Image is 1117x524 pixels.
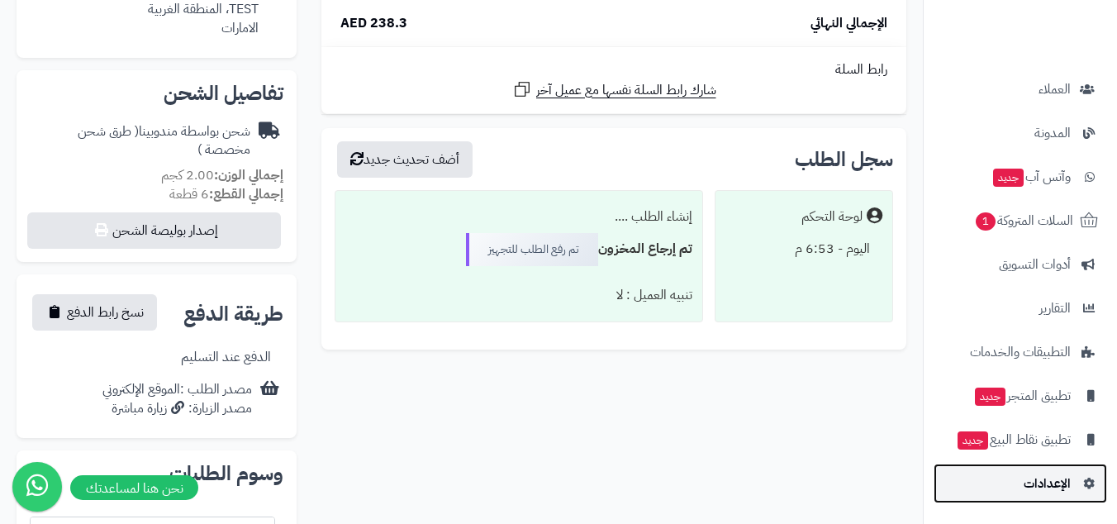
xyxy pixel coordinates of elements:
[161,165,283,185] small: 2.00 كجم
[30,122,250,160] div: شحن بواسطة مندوبينا
[345,279,692,312] div: تنبيه العميل : لا
[999,253,1071,276] span: أدوات التسويق
[991,165,1071,188] span: وآتس آب
[27,212,281,249] button: إصدار بوليصة الشحن
[934,245,1107,284] a: أدوات التسويق
[214,165,283,185] strong: إجمالي الوزن:
[183,304,283,324] h2: طريقة الدفع
[209,184,283,204] strong: إجمالي القطع:
[934,332,1107,372] a: التطبيقات والخدمات
[169,184,283,204] small: 6 قطعة
[956,428,1071,451] span: تطبيق نقاط البيع
[102,380,252,418] div: مصدر الطلب :الموقع الإلكتروني
[340,14,407,33] span: 238.3 AED
[536,81,716,100] span: شارك رابط السلة نفسها مع عميل آخر
[30,83,283,103] h2: تفاصيل الشحن
[67,302,144,322] span: نسخ رابط الدفع
[976,212,996,231] span: 1
[32,294,157,331] button: نسخ رابط الدفع
[181,348,271,367] div: الدفع عند التسليم
[934,464,1107,503] a: الإعدادات
[934,288,1107,328] a: التقارير
[973,384,1071,407] span: تطبيق المتجر
[1005,12,1101,47] img: logo-2.png
[934,157,1107,197] a: وآتس آبجديد
[345,201,692,233] div: إنشاء الطلب ....
[934,376,1107,416] a: تطبيق المتجرجديد
[78,121,250,160] span: ( طرق شحن مخصصة )
[466,233,598,266] div: تم رفع الطلب للتجهيز
[1039,78,1071,101] span: العملاء
[337,141,473,178] button: أضف تحديث جديد
[801,207,863,226] div: لوحة التحكم
[993,169,1024,187] span: جديد
[598,239,692,259] b: تم إرجاع المخزون
[795,150,893,169] h3: سجل الطلب
[30,464,283,484] h2: وسوم الطلبات
[725,233,882,265] div: اليوم - 6:53 م
[934,201,1107,241] a: السلات المتروكة1
[934,113,1107,153] a: المدونة
[934,69,1107,109] a: العملاء
[810,14,887,33] span: الإجمالي النهائي
[102,399,252,418] div: مصدر الزيارة: زيارة مباشرة
[974,209,1073,232] span: السلات المتروكة
[975,388,1005,406] span: جديد
[958,431,988,450] span: جديد
[970,341,1071,364] span: التطبيقات والخدمات
[1039,297,1071,320] span: التقارير
[328,60,900,79] div: رابط السلة
[512,79,716,100] a: شارك رابط السلة نفسها مع عميل آخر
[934,420,1107,460] a: تطبيق نقاط البيعجديد
[1034,121,1071,145] span: المدونة
[1024,472,1071,495] span: الإعدادات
